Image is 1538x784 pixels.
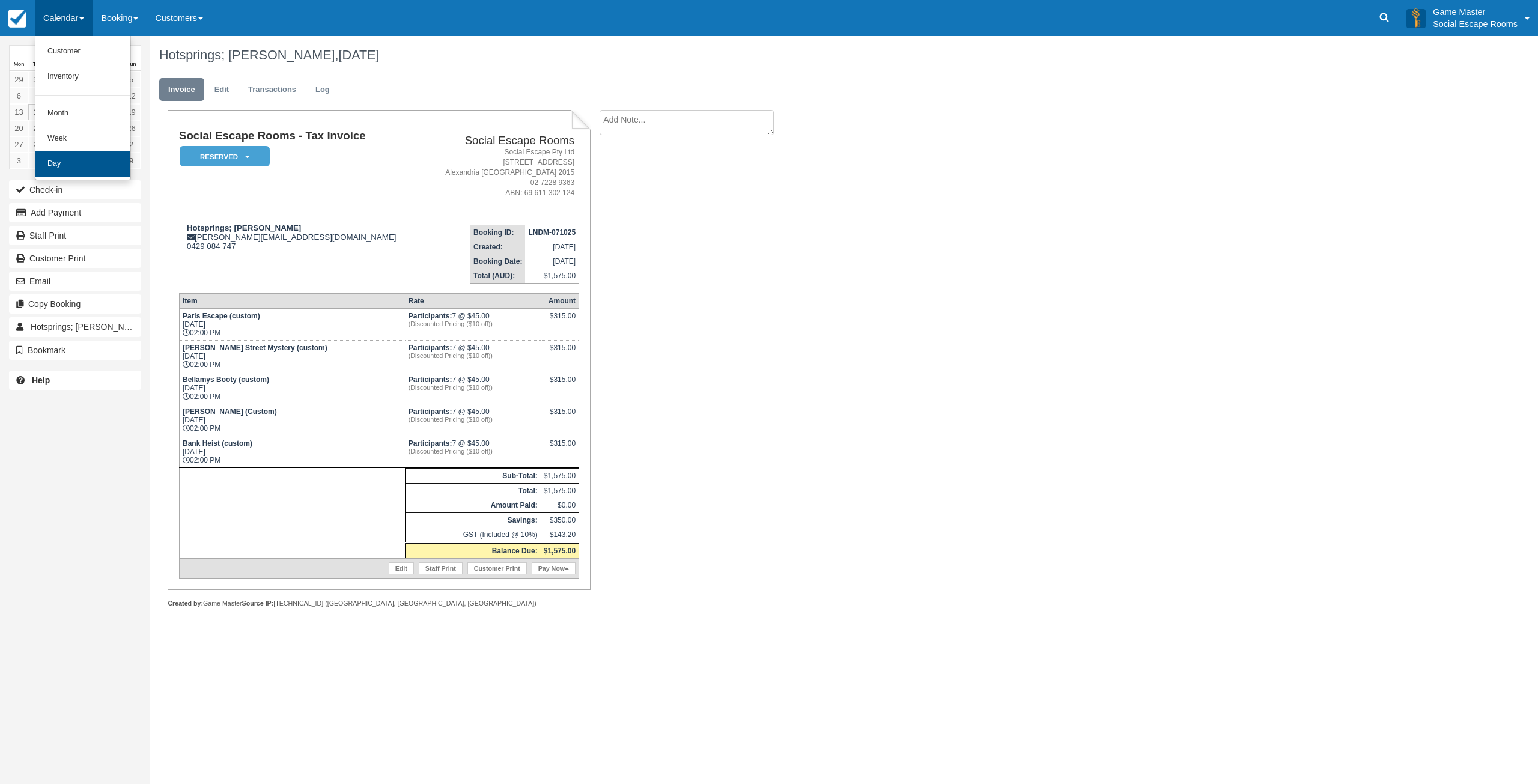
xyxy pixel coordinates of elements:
[35,39,130,64] a: Customer
[179,341,405,372] td: [DATE] 02:00 PM
[35,64,130,90] a: Inventory
[122,120,141,136] a: 26
[9,203,141,222] button: Add Payment
[180,146,270,167] em: Reserved
[179,436,405,468] td: [DATE] 02:00 PM
[406,404,541,436] td: 7 @ $45.00
[35,126,130,151] a: Week
[406,527,541,543] td: GST (Included @ 10%)
[428,135,574,147] h2: Social Escape Rooms
[9,180,141,199] button: Check-in
[239,78,305,102] a: Transactions
[409,416,538,423] em: (Discounted Pricing ($10 off))
[406,309,541,341] td: 7 @ $45.00
[528,228,576,237] strong: LNDM-071025
[28,153,47,169] a: 4
[409,312,452,320] strong: Participants
[409,384,538,391] em: (Discounted Pricing ($10 off))
[9,371,141,390] a: Help
[541,527,579,543] td: $143.20
[8,10,26,28] img: checkfront-main-nav-mini-logo.png
[187,223,301,232] strong: Hotsprings; [PERSON_NAME]
[406,436,541,468] td: 7 @ $45.00
[10,136,28,153] a: 27
[122,104,141,120] a: 19
[9,226,141,245] a: Staff Print
[122,88,141,104] a: 12
[28,71,47,88] a: 30
[544,439,576,457] div: $315.00
[406,498,541,513] th: Amount Paid:
[406,484,541,499] th: Total:
[544,547,576,555] strong: $1,575.00
[406,469,541,484] th: Sub-Total:
[544,312,576,330] div: $315.00
[406,372,541,404] td: 7 @ $45.00
[183,407,277,416] strong: [PERSON_NAME] (Custom)
[179,130,423,142] h1: Social Escape Rooms - Tax Invoice
[183,439,252,448] strong: Bank Heist (custom)
[179,309,405,341] td: [DATE] 02:00 PM
[428,147,574,199] address: Social Escape Pty Ltd [STREET_ADDRESS] Alexandria [GEOGRAPHIC_DATA] 2015 02 7228 9363 ABN: 69 611...
[389,562,414,574] a: Edit
[406,543,541,559] th: Balance Due:
[28,136,47,153] a: 28
[541,469,579,484] td: $1,575.00
[242,600,274,607] strong: Source IP:
[122,136,141,153] a: 2
[544,375,576,394] div: $315.00
[10,58,28,71] th: Mon
[409,352,538,359] em: (Discounted Pricing ($10 off))
[179,145,266,168] a: Reserved
[419,562,463,574] a: Staff Print
[544,344,576,362] div: $315.00
[1406,8,1426,28] img: A3
[10,104,28,120] a: 13
[544,407,576,425] div: $315.00
[179,404,405,436] td: [DATE] 02:00 PM
[470,240,526,254] th: Created:
[35,151,130,177] a: Day
[525,269,579,284] td: $1,575.00
[406,341,541,372] td: 7 @ $45.00
[470,254,526,269] th: Booking Date:
[470,269,526,284] th: Total (AUD):
[541,513,579,528] td: $350.00
[9,272,141,291] button: Email
[183,344,327,352] strong: [PERSON_NAME] Street Mystery (custom)
[179,372,405,404] td: [DATE] 02:00 PM
[525,240,579,254] td: [DATE]
[122,153,141,169] a: 9
[409,439,452,448] strong: Participants
[179,294,405,309] th: Item
[10,120,28,136] a: 20
[306,78,339,102] a: Log
[9,341,141,360] button: Bookmark
[35,101,130,126] a: Month
[122,58,141,71] th: Sun
[409,448,538,455] em: (Discounted Pricing ($10 off))
[406,294,541,309] th: Rate
[541,498,579,513] td: $0.00
[28,120,47,136] a: 21
[541,484,579,499] td: $1,575.00
[28,104,47,120] a: 14
[28,88,47,104] a: 7
[9,317,141,336] a: Hotsprings; [PERSON_NAME]
[159,78,204,102] a: Invoice
[10,88,28,104] a: 6
[10,153,28,169] a: 3
[32,375,50,385] b: Help
[541,294,579,309] th: Amount
[179,223,423,251] div: [PERSON_NAME][EMAIL_ADDRESS][DOMAIN_NAME] 0429 084 747
[168,599,590,608] div: Game Master [TECHNICAL_ID] ([GEOGRAPHIC_DATA], [GEOGRAPHIC_DATA], [GEOGRAPHIC_DATA])
[35,36,131,180] ul: Calendar
[409,407,452,416] strong: Participants
[28,58,47,71] th: Tue
[159,48,1295,62] h1: Hotsprings; [PERSON_NAME],
[168,600,203,607] strong: Created by:
[183,312,260,320] strong: Paris Escape (custom)
[1433,18,1518,30] p: Social Escape Rooms
[525,254,579,269] td: [DATE]
[532,562,576,574] a: Pay Now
